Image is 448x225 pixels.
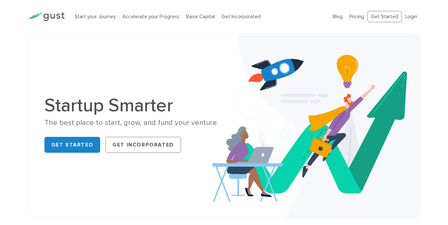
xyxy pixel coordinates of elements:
a: Blog [333,14,343,20]
a: Accelerate your Progress [122,14,179,20]
h1: Startup Smarter [44,96,219,115]
img: Startup Smarter Hero [212,33,420,218]
a: Login [405,14,417,20]
a: Get Started [367,11,402,23]
a: Pricing [349,14,364,20]
a: Get Incorporated [105,137,181,153]
a: Raise Capital [186,14,215,20]
a: Get Started [44,137,100,153]
div: The best place to start, grow, and fund your venture. [44,118,219,128]
a: Start your Journey [75,14,116,20]
a: Get Incorporated [222,14,261,20]
img: Gust Logo [28,12,65,21]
